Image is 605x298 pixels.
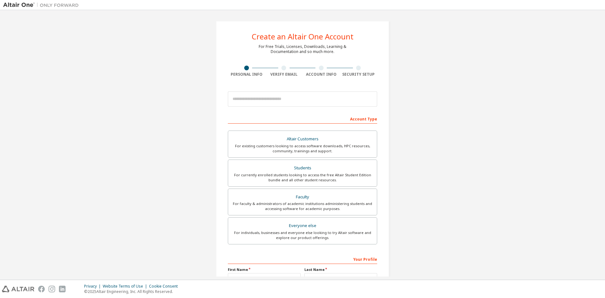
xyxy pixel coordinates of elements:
label: Last Name [304,267,377,272]
div: Website Terms of Use [103,284,149,289]
div: Security Setup [340,72,377,77]
div: For individuals, businesses and everyone else looking to try Altair software and explore our prod... [232,230,373,240]
img: facebook.svg [38,286,45,292]
img: Altair One [3,2,82,8]
div: Cookie Consent [149,284,181,289]
div: For Free Trials, Licenses, Downloads, Learning & Documentation and so much more. [259,44,346,54]
div: Everyone else [232,221,373,230]
div: Personal Info [228,72,265,77]
div: Your Profile [228,254,377,264]
div: Account Type [228,114,377,124]
div: Privacy [84,284,103,289]
div: Account Info [302,72,340,77]
div: For currently enrolled students looking to access the free Altair Student Edition bundle and all ... [232,172,373,183]
div: Create an Altair One Account [252,33,354,40]
p: © 2025 Altair Engineering, Inc. All Rights Reserved. [84,289,181,294]
img: linkedin.svg [59,286,66,292]
img: altair_logo.svg [2,286,34,292]
div: Faculty [232,193,373,202]
div: Verify Email [265,72,303,77]
div: Altair Customers [232,135,373,143]
div: For faculty & administrators of academic institutions administering students and accessing softwa... [232,201,373,211]
label: First Name [228,267,301,272]
div: Students [232,164,373,172]
img: instagram.svg [49,286,55,292]
div: For existing customers looking to access software downloads, HPC resources, community, trainings ... [232,143,373,154]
